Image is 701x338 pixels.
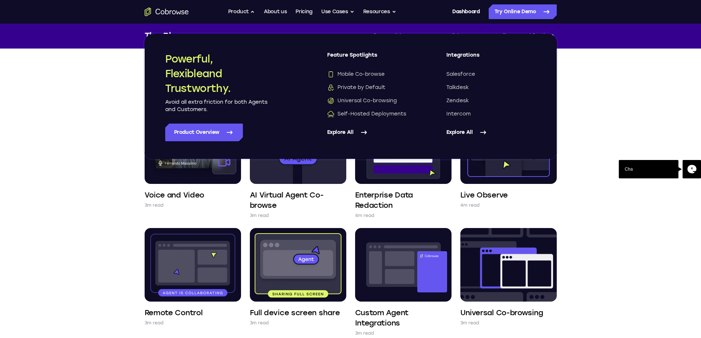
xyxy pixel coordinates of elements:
[145,202,164,209] p: 3m read
[446,124,536,141] a: Explore All
[327,110,406,118] span: Self-Hosted Deployments
[250,228,346,302] img: Full device screen share
[489,4,557,19] a: Try Online Demo
[327,71,385,78] span: Mobile Co-browse
[327,71,417,78] a: Mobile Co-browseMobile Co-browse
[355,228,452,337] a: Custom Agent Integrations 3m read
[446,71,475,78] span: Salesforce
[327,84,417,91] a: Private by DefaultPrivate by Default
[145,110,241,209] a: Voice and Video 3m read
[355,330,374,337] p: 3m read
[520,30,557,42] a: Publications
[145,319,164,327] p: 3m read
[355,228,452,302] img: Custom Agent Integrations
[446,84,536,91] a: Talkdesk
[264,4,287,19] a: About us
[327,97,397,104] span: Universal Co-browsing
[460,202,480,209] p: 4m read
[145,29,183,43] h1: The Blog
[355,190,452,210] h4: Enterprise Data Redaction
[460,110,557,209] a: Live Observe 4m read
[250,190,346,210] h4: AI Virtual Agent Co-browse
[327,124,417,141] a: Explore All
[250,110,346,219] a: AI Virtual Agent Co-browse 3m read
[446,51,536,65] span: Integrations
[327,51,417,65] span: Feature Spotlights
[475,30,514,42] a: Case Studies
[460,307,543,318] h4: Universal Co-browsing
[165,99,268,113] p: Avoid all extra friction for both Agents and Customers.
[295,4,312,19] a: Pricing
[145,228,241,327] a: Remote Control 3m read
[327,84,334,91] img: Private by Default
[355,110,452,219] a: Enterprise Data Redaction 4m read
[327,71,334,78] img: Mobile Co-browse
[145,307,203,318] h4: Remote Control
[327,110,334,118] img: Self-Hosted Deployments
[145,228,241,302] img: Remote Control
[367,30,379,42] a: All
[460,228,557,302] img: Universal Co-browsing
[165,51,268,96] h2: Powerful, Flexible and Trustworthy.
[460,190,508,200] h4: Live Observe
[415,30,469,42] a: Feature Spotlights
[327,97,417,104] a: Universal Co-browsingUniversal Co-browsing
[250,228,346,327] a: Full device screen share 3m read
[145,7,189,16] a: Go to the home page
[250,307,340,318] h4: Full device screen share
[363,4,396,19] button: Resources
[250,212,269,219] p: 3m read
[327,84,385,91] span: Private by Default
[228,4,255,19] button: Product
[165,124,243,141] a: Product Overview
[355,307,452,328] h4: Custom Agent Integrations
[446,97,469,104] span: Zendesk
[327,110,417,118] a: Self-Hosted DeploymentsSelf-Hosted Deployments
[446,110,471,118] span: Intercom
[460,319,479,327] p: 3m read
[452,4,480,19] a: Dashboard
[321,4,354,19] button: Use Cases
[446,97,536,104] a: Zendesk
[446,71,536,78] a: Salesforce
[355,212,375,219] p: 4m read
[385,30,410,42] a: Articles
[460,228,557,327] a: Universal Co-browsing 3m read
[145,190,205,200] h4: Voice and Video
[250,319,269,327] p: 3m read
[446,110,536,118] a: Intercom
[327,97,334,104] img: Universal Co-browsing
[446,84,469,91] span: Talkdesk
